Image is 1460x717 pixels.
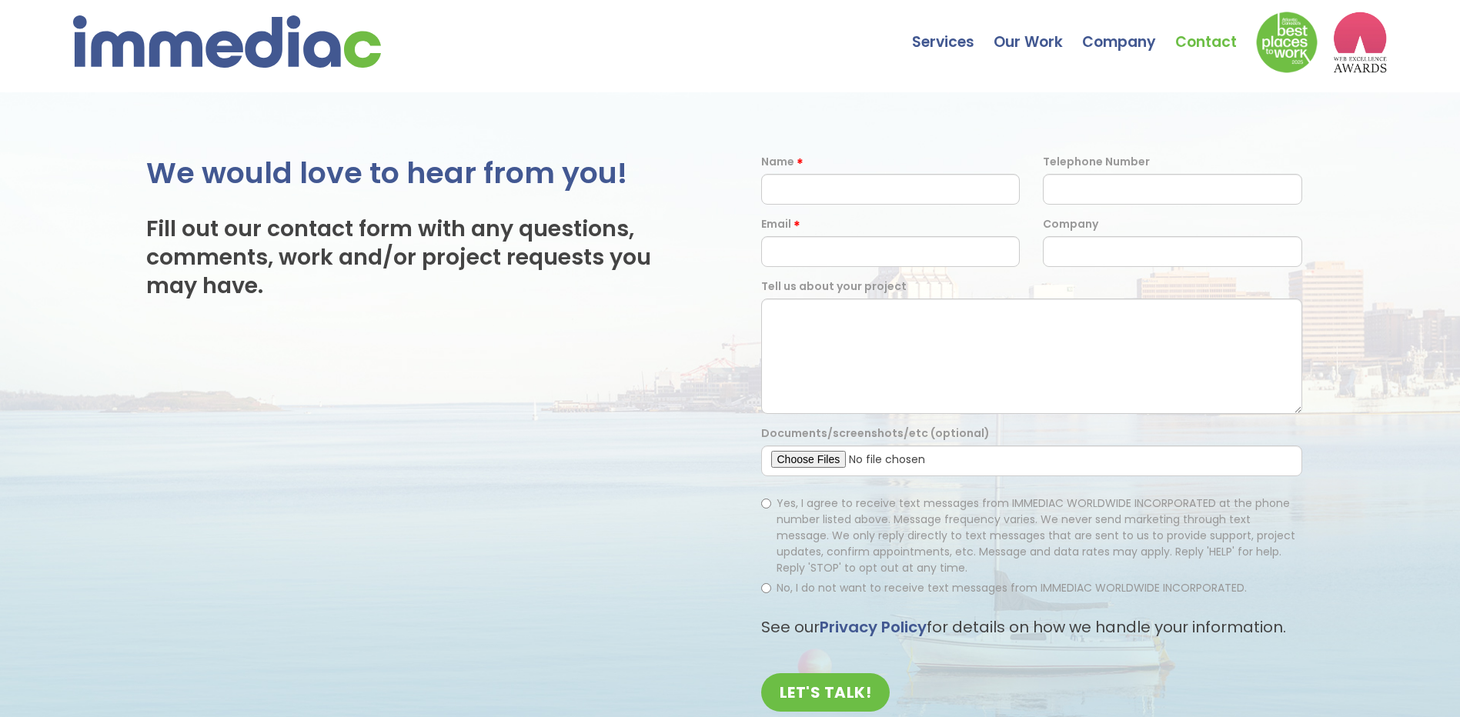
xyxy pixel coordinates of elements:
a: Our Work [994,4,1082,58]
label: Email [761,216,791,232]
p: See our for details on how we handle your information. [761,615,1303,639]
h2: We would love to hear from you! [146,154,700,192]
h3: Fill out our contact form with any questions, comments, work and/or project requests you may have. [146,215,700,300]
span: Yes, I agree to receive text messages from IMMEDIAC WORLDWIDE INCORPORATED at the phone number li... [777,495,1295,575]
input: Yes, I agree to receive text messages from IMMEDIAC WORLDWIDE INCORPORATED at the phone number li... [761,499,771,509]
img: logo2_wea_nobg.webp [1333,12,1387,73]
input: LET'S TALK! [761,673,890,712]
a: Privacy Policy [820,616,927,638]
a: Contact [1175,4,1256,58]
span: No, I do not want to receive text messages from IMMEDIAC WORLDWIDE INCORPORATED. [777,580,1247,595]
input: No, I do not want to receive text messages from IMMEDIAC WORLDWIDE INCORPORATED. [761,583,771,593]
img: immediac [73,15,381,68]
a: Company [1082,4,1175,58]
label: Telephone Number [1043,154,1150,170]
label: Company [1043,216,1098,232]
img: Down [1256,12,1318,73]
label: Tell us about your project [761,278,907,295]
a: Services [912,4,994,58]
label: Name [761,154,794,170]
label: Documents/screenshots/etc (optional) [761,425,990,442]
